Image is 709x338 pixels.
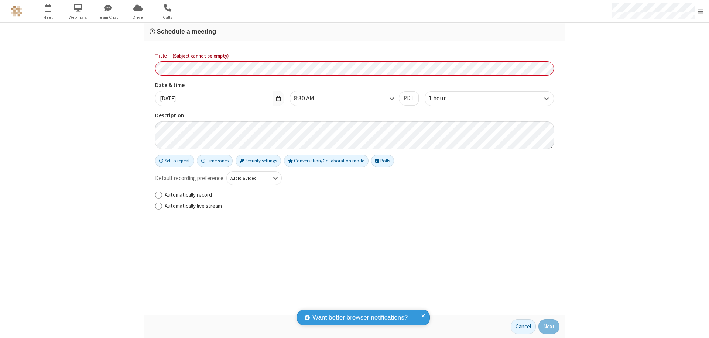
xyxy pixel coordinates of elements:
[197,155,233,167] button: Timezones
[165,202,554,210] label: Automatically live stream
[155,81,284,90] label: Date & time
[165,191,554,199] label: Automatically record
[155,52,554,60] label: Title
[124,14,152,21] span: Drive
[155,111,554,120] label: Description
[64,14,92,21] span: Webinars
[94,14,122,21] span: Team Chat
[312,313,408,323] span: Want better browser notifications?
[294,94,327,103] div: 8:30 AM
[34,14,62,21] span: Meet
[155,155,194,167] button: Set to repeat
[11,6,22,17] img: QA Selenium DO NOT DELETE OR CHANGE
[172,53,229,59] span: ( Subject cannot be empty )
[511,319,536,334] button: Cancel
[429,94,458,103] div: 1 hour
[236,155,281,167] button: Security settings
[154,14,182,21] span: Calls
[230,175,266,182] div: Audio & video
[155,174,223,183] span: Default recording preference
[284,155,369,167] button: Conversation/Collaboration mode
[399,91,419,106] button: PDT
[538,319,559,334] button: Next
[371,155,394,167] button: Polls
[157,28,216,35] span: Schedule a meeting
